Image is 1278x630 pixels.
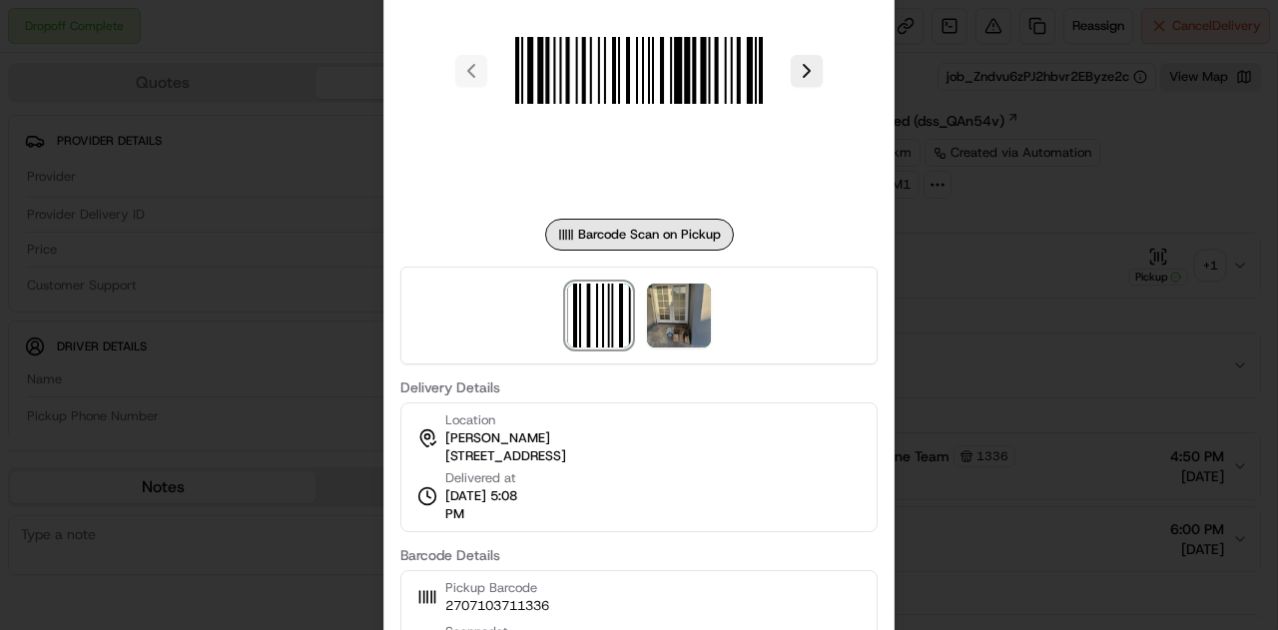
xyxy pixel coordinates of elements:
[445,411,495,429] span: Location
[445,487,537,523] span: [DATE] 5:08 PM
[445,429,550,447] span: [PERSON_NAME]
[400,380,878,394] label: Delivery Details
[445,579,549,597] span: Pickup Barcode
[545,219,734,251] div: Barcode Scan on Pickup
[445,447,566,465] span: [STREET_ADDRESS]
[445,597,549,615] span: 2707103711336
[567,284,631,347] img: barcode_scan_on_pickup image
[400,548,878,562] label: Barcode Details
[647,284,711,347] img: photo_proof_of_delivery image
[445,469,537,487] span: Delivered at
